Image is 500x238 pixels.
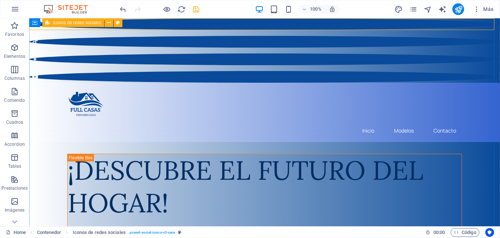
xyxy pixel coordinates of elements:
[438,5,447,14] button: text_generator
[452,3,464,15] button: publish
[329,6,336,12] i: Al redimensionar, ajustar el nivel de zoom automáticamente para ajustarse al dispositivo elegido.
[454,5,463,14] i: Publicar
[5,31,24,37] p: Favoritos
[473,5,494,13] span: Más
[433,228,445,237] span: 00 00
[4,75,25,81] p: Columnas
[37,228,61,237] span: Haz clic para seleccionar y doble clic para editar
[53,21,101,25] span: Iconos de redes sociales
[394,5,403,14] button: design
[37,228,182,237] nav: breadcrumb
[299,5,325,14] button: 100%
[42,5,97,14] img: Editor Logo
[6,228,26,237] a: Haz clic para cancelar la selección y doble clic para abrir páginas
[177,5,186,14] button: reload
[8,163,22,169] p: Tablas
[6,119,23,125] p: Cuadros
[119,5,128,14] button: undo
[470,3,497,15] button: Más
[1,185,27,191] p: Prestaciones
[129,228,175,237] span: . preset-social-icons-v3-care
[178,5,186,14] i: Volver a cargar página
[192,5,201,14] i: Guardar (Ctrl+S)
[454,228,476,237] span: Código
[4,141,25,147] p: Accordion
[485,228,494,237] button: Usercentrics
[439,230,440,235] span: :
[5,207,24,213] p: Imágenes
[192,5,201,14] button: save
[409,5,417,14] button: pages
[451,228,480,237] button: Código
[424,5,432,14] i: Navegador
[4,97,25,103] p: Contenido
[409,5,417,14] i: Páginas (Ctrl+Alt+S)
[423,5,432,14] button: navigator
[438,5,447,14] i: AI Writer
[4,53,25,59] p: Elementos
[73,228,126,237] span: Haz clic para seleccionar y doble clic para editar
[178,230,182,234] i: Este elemento es un preajuste personalizable
[394,5,403,14] i: Diseño (Ctrl+Alt+Y)
[119,5,128,14] i: Deshacer: Mover elementos (Ctrl+Z)
[310,5,322,14] h6: 100%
